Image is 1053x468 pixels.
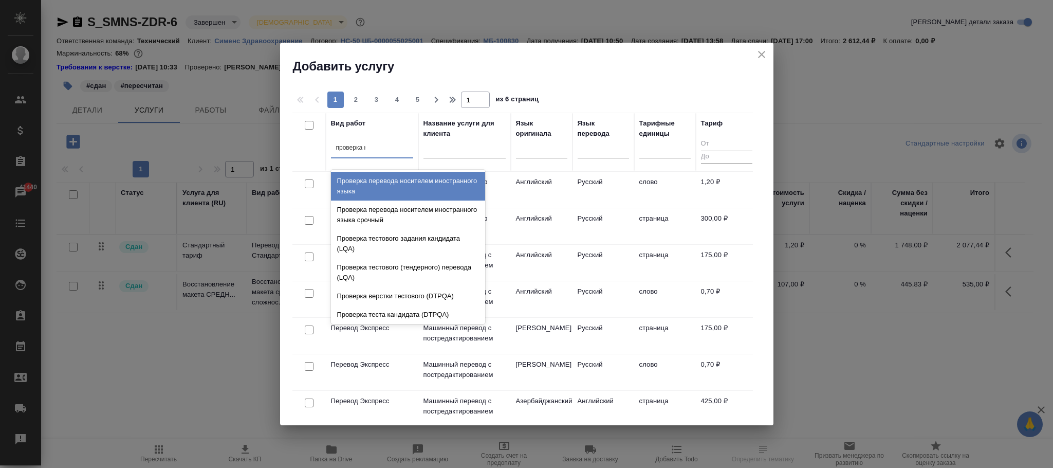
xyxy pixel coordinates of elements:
p: Машинный перевод с постредактированием [423,359,506,380]
input: От [701,138,752,151]
p: Перевод Экспресс [331,396,413,406]
td: Английский [511,208,572,244]
td: Русский [572,318,634,354]
td: 425,00 ₽ [696,391,758,427]
button: 3 [368,92,385,108]
button: 4 [389,92,405,108]
td: Русский [572,354,634,390]
input: До [701,151,752,164]
span: 5 [410,95,426,105]
div: Проверка перевода носителем иностранного языка [331,172,485,201]
button: 2 [348,92,364,108]
td: Русский [572,281,634,317]
span: 3 [368,95,385,105]
div: Проверка тестового задания кандидата (LQA) [331,229,485,258]
td: 300,00 ₽ [696,208,758,244]
div: Тарифные единицы [639,118,691,139]
span: 4 [389,95,405,105]
td: страница [634,208,696,244]
td: 0,70 ₽ [696,354,758,390]
button: close [754,47,769,62]
p: Перевод Экспресс [331,359,413,370]
td: [PERSON_NAME] [511,354,572,390]
td: Английский [511,281,572,317]
td: [PERSON_NAME] [511,318,572,354]
div: Название услуги для клиента [423,118,506,139]
div: Проверка перевода носителем иностранного языка срочный [331,201,485,229]
div: Вид работ [331,118,366,129]
td: 175,00 ₽ [696,245,758,281]
p: Машинный перевод с постредактированием [423,396,506,417]
td: 0,70 ₽ [696,281,758,317]
td: страница [634,245,696,281]
td: Английский [511,245,572,281]
td: слово [634,354,696,390]
td: 1,20 ₽ [696,172,758,208]
div: Проверка верстки тестового (DTPQA) [331,287,485,305]
td: страница [634,318,696,354]
div: Тариф [701,118,723,129]
td: Азербайджанский [511,391,572,427]
span: 2 [348,95,364,105]
td: Английский [572,391,634,427]
td: 175,00 ₽ [696,318,758,354]
td: слово [634,281,696,317]
td: страница [634,391,696,427]
div: Язык оригинала [516,118,567,139]
span: из 6 страниц [496,93,539,108]
td: слово [634,172,696,208]
p: Перевод Экспресс [331,323,413,333]
h2: Добавить услугу [293,58,773,75]
p: Машинный перевод с постредактированием [423,323,506,344]
button: 5 [410,92,426,108]
td: Русский [572,172,634,208]
div: Проверка теста кандидата (DTPQA) [331,305,485,324]
td: Русский [572,208,634,244]
td: Русский [572,245,634,281]
div: Проверка тестового (тендерного) перевода (LQA) [331,258,485,287]
td: Английский [511,172,572,208]
div: Язык перевода [578,118,629,139]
